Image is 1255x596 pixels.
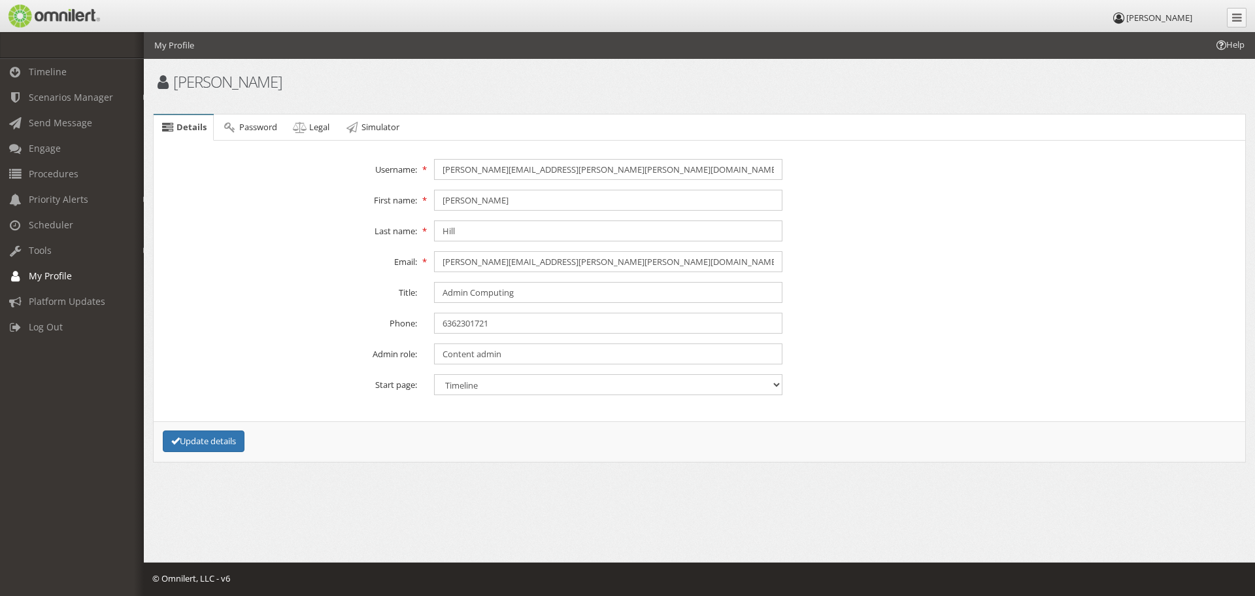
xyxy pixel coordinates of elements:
input: Job title [434,282,782,303]
span: © Omnilert, LLC - v6 [152,572,230,584]
input: 999-999-9999 [434,313,782,334]
span: Help [1214,39,1245,51]
button: Update details [163,430,244,452]
span: Help [29,9,56,21]
a: Simulator [338,114,407,141]
label: Phone: [152,313,426,330]
span: Platform Updates [29,295,105,307]
span: Password [239,121,277,133]
span: My Profile [29,270,72,282]
span: Procedures [29,167,78,180]
input: address@domain.com [434,251,782,272]
span: Priority Alerts [29,193,88,205]
span: Scheduler [29,219,73,231]
a: Collapse Menu [1227,8,1247,27]
input: Doe [434,220,782,241]
span: Simulator [361,121,399,133]
label: Username: [152,159,426,176]
label: First name: [152,190,426,207]
img: Omnilert [7,5,100,27]
input: Username [434,159,782,180]
span: Log Out [29,321,63,333]
a: Legal [286,114,337,141]
span: Engage [29,142,61,154]
span: Legal [309,121,329,133]
li: My Profile [154,39,194,52]
a: Password [215,114,284,141]
span: [PERSON_NAME] [1126,12,1192,24]
span: Send Message [29,116,92,129]
h1: [PERSON_NAME] [153,73,691,90]
label: Title: [152,282,426,299]
label: Email: [152,251,426,268]
span: Scenarios Manager [29,91,113,103]
a: Details [154,115,214,141]
span: Tools [29,244,52,256]
label: Admin role: [152,343,426,360]
label: Last name: [152,220,426,237]
span: Details [176,121,207,133]
input: John [434,190,782,211]
span: Timeline [29,65,67,78]
label: Start page: [152,374,426,391]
